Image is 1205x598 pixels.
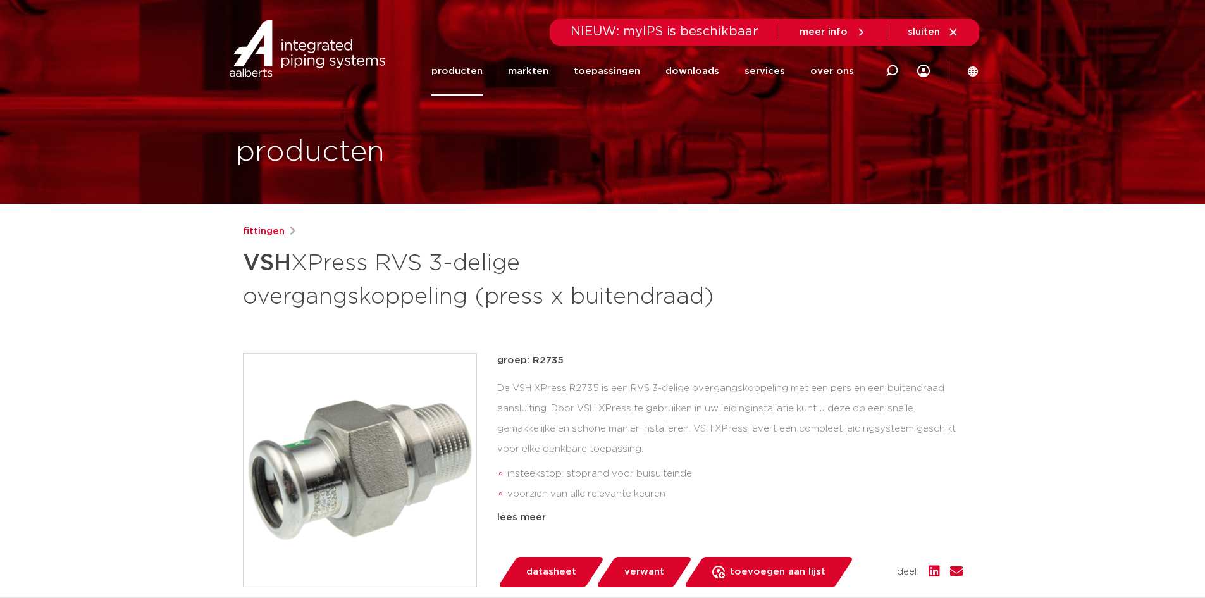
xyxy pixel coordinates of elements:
[508,47,548,96] a: markten
[243,252,291,275] strong: VSH
[800,27,867,38] a: meer info
[497,557,605,587] a: datasheet
[236,132,385,173] h1: producten
[745,47,785,96] a: services
[243,224,285,239] a: fittingen
[431,47,483,96] a: producten
[730,562,825,582] span: toevoegen aan lijst
[526,562,576,582] span: datasheet
[665,47,719,96] a: downloads
[571,25,758,38] span: NIEUW: myIPS is beschikbaar
[595,557,693,587] a: verwant
[507,484,963,504] li: voorzien van alle relevante keuren
[897,564,918,580] span: deel:
[243,244,718,313] h1: XPress RVS 3-delige overgangskoppeling (press x buitendraad)
[800,27,848,37] span: meer info
[507,464,963,484] li: insteekstop: stoprand voor buisuiteinde
[908,27,940,37] span: sluiten
[497,353,963,368] p: groep: R2735
[624,562,664,582] span: verwant
[908,27,959,38] a: sluiten
[507,504,963,525] li: Leak Before Pressed-functie
[810,47,854,96] a: over ons
[497,378,963,505] div: De VSH XPress R2735 is een RVS 3-delige overgangskoppeling met een pers en een buitendraad aanslu...
[574,47,640,96] a: toepassingen
[244,354,476,587] img: Product Image for VSH XPress RVS 3-delige overgangskoppeling (press x buitendraad)
[917,57,930,85] div: my IPS
[431,47,854,96] nav: Menu
[497,510,963,525] div: lees meer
